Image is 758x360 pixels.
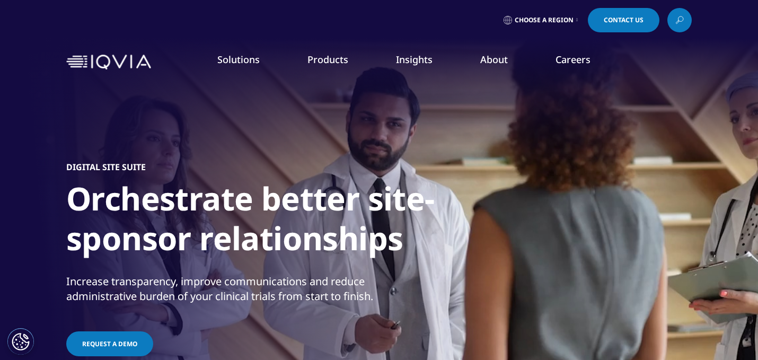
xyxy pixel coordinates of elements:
[66,179,464,265] h1: Orchestrate better site-sponsor relationships
[396,53,433,66] a: Insights
[604,17,644,23] span: Contact Us
[556,53,590,66] a: Careers
[480,53,508,66] a: About
[66,55,151,70] img: IQVIA Healthcare Information Technology and Pharma Clinical Research Company
[217,53,260,66] a: Solutions
[82,339,137,348] span: Request a demo
[588,8,659,32] a: Contact Us
[515,16,574,24] span: Choose a Region
[66,274,376,310] p: Increase transparency, improve communications and reduce administrative burden of your clinical t...
[66,331,153,356] a: Request a demo
[66,162,146,172] h5: DIGITAL SITE SUITE
[155,37,692,87] nav: Primary
[307,53,348,66] a: Products
[7,328,34,355] button: Cookies Settings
